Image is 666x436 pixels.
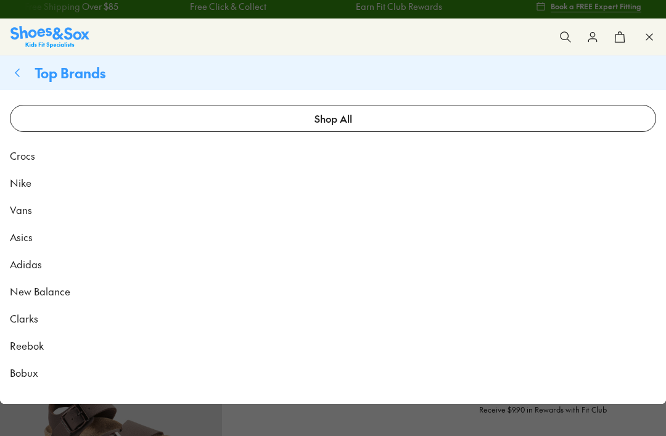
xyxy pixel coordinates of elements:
div: Reply to the campaigns [22,81,234,108]
span: Reebok [10,338,44,353]
span: Vans [10,202,32,217]
img: SNS_Logo_Responsive.svg [10,26,89,47]
button: Gorgias live chat [6,4,43,41]
span: Adidas [10,257,42,271]
img: Shoes logo [22,14,41,34]
span: Book a FREE Expert Fitting [551,1,641,12]
div: Campaign message [9,2,247,120]
span: Bobux [10,365,38,380]
h3: Shoes [46,18,95,30]
span: Clarks [10,311,38,326]
span: Top Brands [35,64,105,82]
span: Nike [10,175,31,190]
span: New Balance [10,284,70,298]
a: Shop All [10,105,656,132]
div: Struggling to find the right size? Let me know if I can help! [22,39,234,76]
span: Crocs [10,148,35,163]
div: Message from Shoes. Struggling to find the right size? Let me know if I can help! [9,14,247,76]
a: Shoes & Sox [10,26,89,47]
p: Receive $9.90 in Rewards with Fit Club [479,404,607,426]
span: Asics [10,229,33,244]
button: Dismiss campaign [217,15,234,33]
